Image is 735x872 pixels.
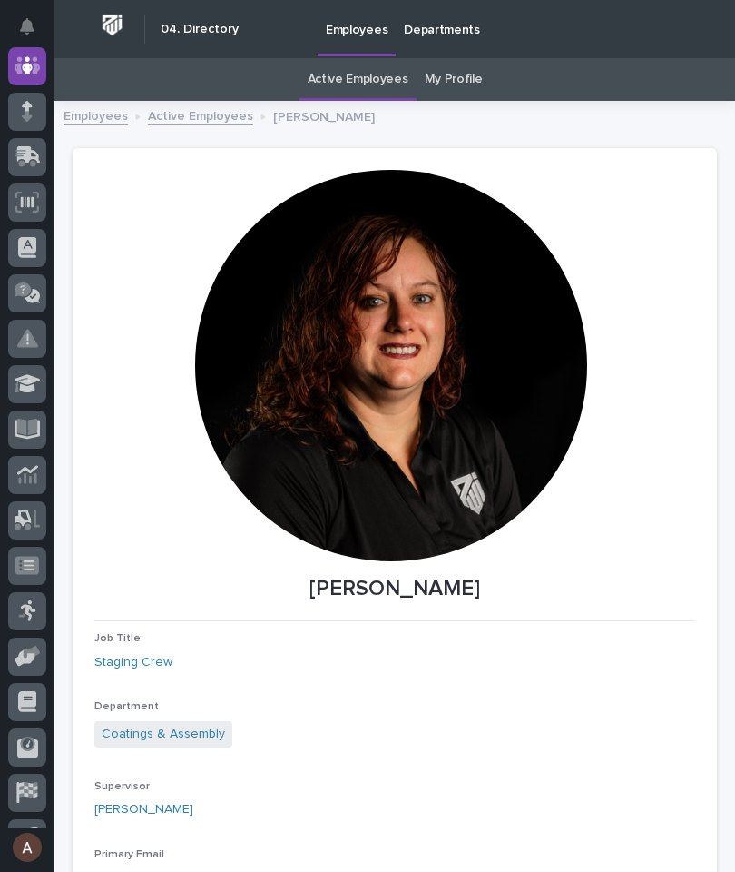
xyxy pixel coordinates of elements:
img: Workspace Logo [95,8,129,42]
a: My Profile [425,58,483,101]
button: users-avatar [8,828,46,867]
a: Staging Crew [94,653,172,672]
p: [PERSON_NAME] [94,576,695,602]
span: Department [94,701,159,712]
span: Primary Email [94,849,164,860]
a: Employees [64,104,128,125]
a: Active Employees [308,58,408,101]
button: Notifications [8,7,46,45]
a: Coatings & Assembly [102,725,225,744]
a: [PERSON_NAME] [94,800,193,819]
div: Notifications [23,18,46,47]
span: Supervisor [94,781,150,792]
p: [PERSON_NAME] [273,105,375,125]
span: Job Title [94,633,141,644]
h2: 04. Directory [161,18,239,40]
a: Active Employees [148,104,253,125]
